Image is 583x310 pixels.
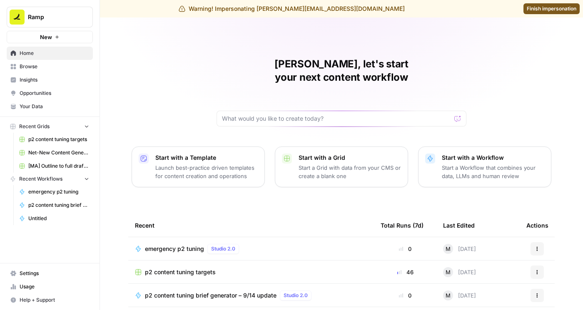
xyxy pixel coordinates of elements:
a: Untitled [15,212,93,225]
button: Recent Grids [7,120,93,133]
span: M [446,268,451,276]
div: Warning! Impersonating [PERSON_NAME][EMAIL_ADDRESS][DOMAIN_NAME] [179,5,405,13]
span: Finish impersonation [527,5,576,12]
span: Recent Workflows [19,175,62,183]
a: Usage [7,280,93,293]
img: Ramp Logo [10,10,25,25]
div: [DATE] [443,290,476,300]
button: Help + Support [7,293,93,307]
div: Recent [135,214,367,237]
a: emergency p2 tuningStudio 2.0 [135,244,367,254]
span: Recent Grids [19,123,50,130]
div: 46 [381,268,430,276]
button: New [7,31,93,43]
div: [DATE] [443,267,476,277]
span: Settings [20,270,89,277]
p: Start with a Template [155,154,258,162]
a: Settings [7,267,93,280]
button: Start with a TemplateLaunch best-practice driven templates for content creation and operations [132,146,265,187]
a: Home [7,47,93,60]
span: [MA] Outline to full draft generator_WIP Grid [28,162,89,170]
span: p2 content tuning brief generator – 9/14 update [145,291,277,300]
div: Total Runs (7d) [381,214,424,237]
a: p2 content tuning brief generator – 9/14 updateStudio 2.0 [135,290,367,300]
p: Start with a Grid [299,154,401,162]
p: Start with a Workflow [442,154,544,162]
span: p2 content tuning brief generator – 9/14 update [28,201,89,209]
span: M [446,291,451,300]
a: emergency p2 tuning [15,185,93,198]
span: Insights [20,76,89,84]
a: Browse [7,60,93,73]
div: Last Edited [443,214,475,237]
a: Finish impersonation [523,3,580,14]
a: p2 content tuning targets [15,133,93,146]
a: Your Data [7,100,93,113]
input: What would you like to create today? [222,114,451,123]
span: Studio 2.0 [284,292,308,299]
span: p2 content tuning targets [145,268,216,276]
span: emergency p2 tuning [28,188,89,196]
button: Workspace: Ramp [7,7,93,27]
a: Insights [7,73,93,87]
a: Net-New Content Generator - Grid Template [15,146,93,159]
div: Actions [526,214,548,237]
span: New [40,33,52,41]
p: Start a Grid with data from your CMS or create a blank one [299,164,401,180]
div: 0 [381,245,430,253]
a: Opportunities [7,87,93,100]
p: Launch best-practice driven templates for content creation and operations [155,164,258,180]
span: Net-New Content Generator - Grid Template [28,149,89,156]
a: p2 content tuning targets [135,268,367,276]
h1: [PERSON_NAME], let's start your next content workflow [217,57,466,84]
button: Start with a GridStart a Grid with data from your CMS or create a blank one [275,146,408,187]
span: Usage [20,283,89,290]
span: Your Data [20,103,89,110]
span: Help + Support [20,296,89,304]
button: Start with a WorkflowStart a Workflow that combines your data, LLMs and human review [418,146,551,187]
a: [MA] Outline to full draft generator_WIP Grid [15,159,93,173]
div: 0 [381,291,430,300]
span: Untitled [28,215,89,222]
a: p2 content tuning brief generator – 9/14 update [15,198,93,212]
p: Start a Workflow that combines your data, LLMs and human review [442,164,544,180]
span: Ramp [28,13,78,21]
span: p2 content tuning targets [28,136,89,143]
span: Opportunities [20,89,89,97]
div: [DATE] [443,244,476,254]
span: Home [20,50,89,57]
button: Recent Workflows [7,173,93,185]
span: emergency p2 tuning [145,245,204,253]
span: Studio 2.0 [211,245,235,253]
span: Browse [20,63,89,70]
span: M [446,245,451,253]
